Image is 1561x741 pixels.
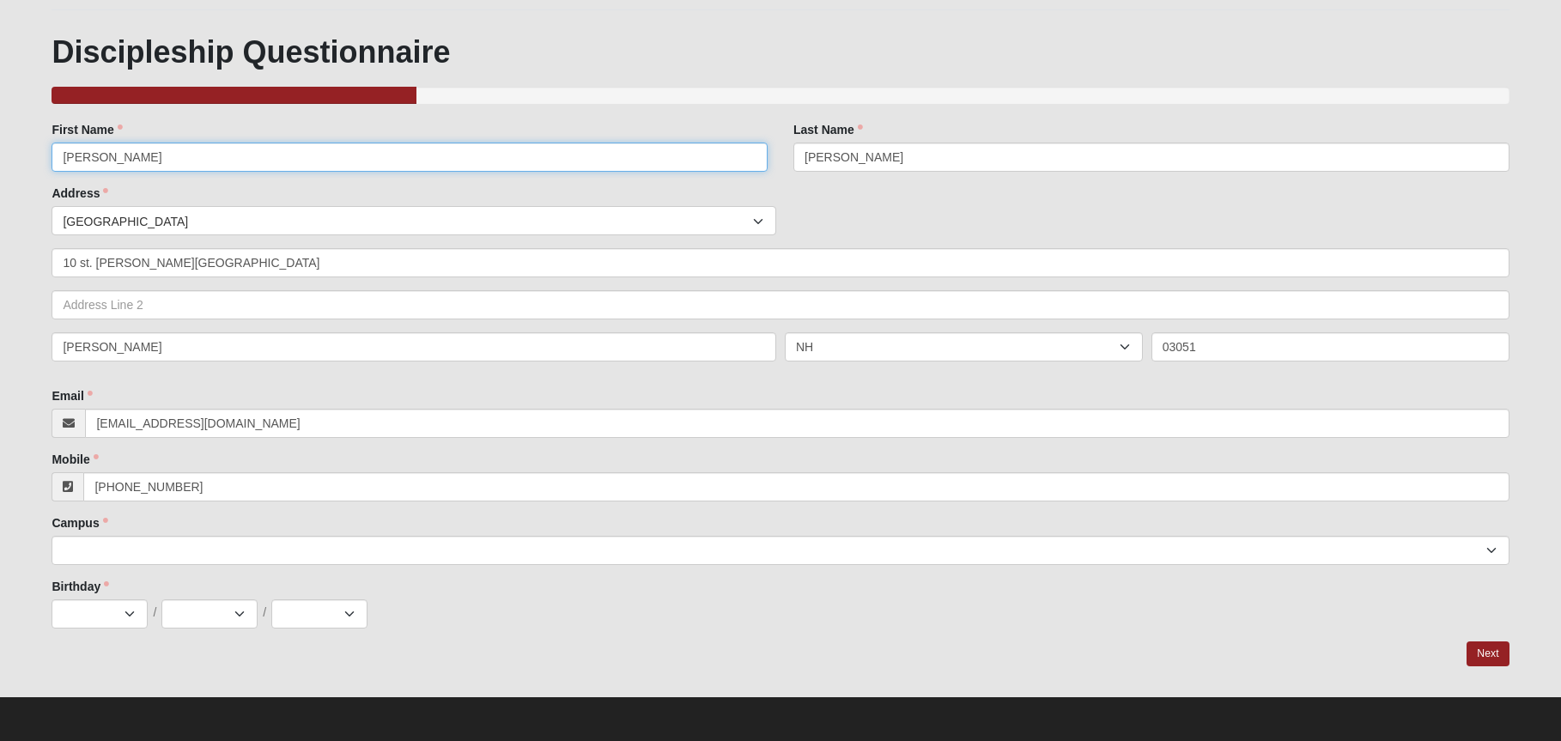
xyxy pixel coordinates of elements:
input: Zip [1151,332,1509,361]
span: / [153,604,156,623]
input: Address Line 2 [52,290,1509,319]
input: Address Line 1 [52,248,1509,277]
span: / [263,604,266,623]
h1: Discipleship Questionnaire [52,33,1509,70]
span: [GEOGRAPHIC_DATA] [63,207,753,236]
a: Next [1467,641,1509,666]
label: Birthday [52,578,109,595]
input: City [52,332,776,361]
label: First Name [52,121,122,138]
label: Campus [52,514,107,531]
label: Mobile [52,451,98,468]
label: Address [52,185,108,202]
label: Email [52,387,92,404]
label: Last Name [793,121,863,138]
